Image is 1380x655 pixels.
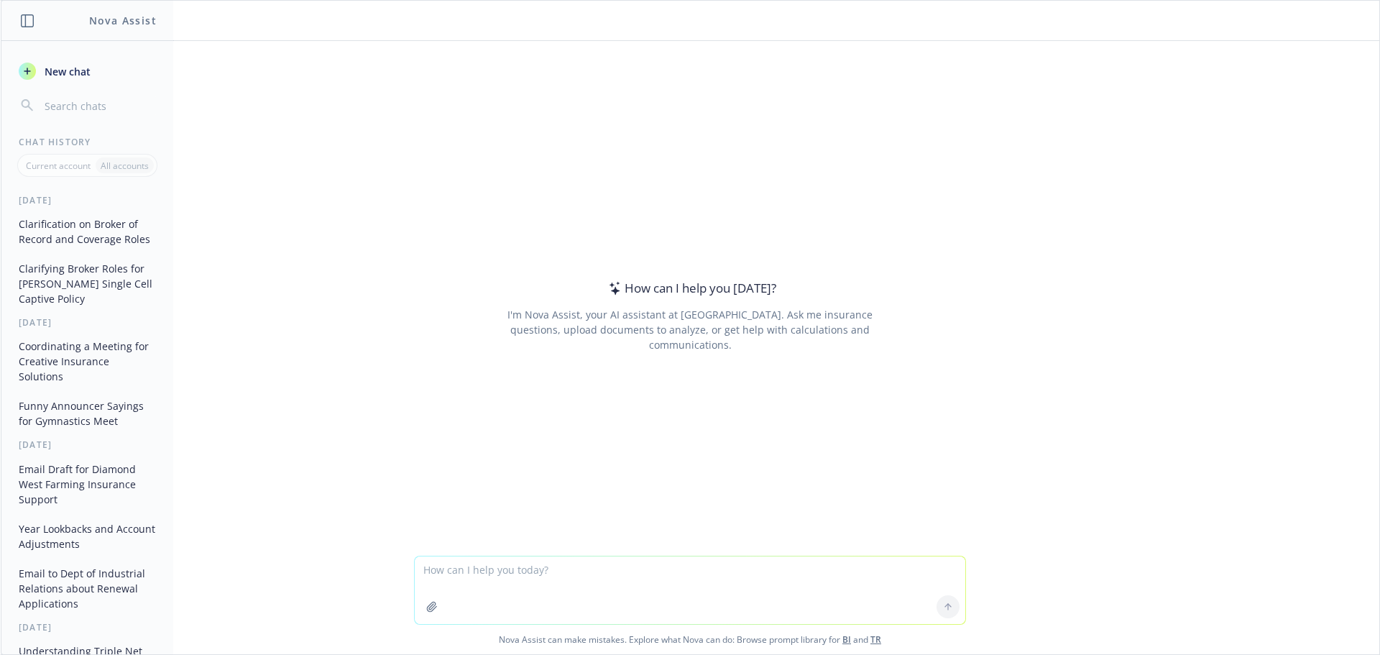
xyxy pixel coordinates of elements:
[101,160,149,172] p: All accounts
[1,621,173,633] div: [DATE]
[13,517,162,556] button: Year Lookbacks and Account Adjustments
[13,212,162,251] button: Clarification on Broker of Record and Coverage Roles
[1,316,173,329] div: [DATE]
[13,334,162,388] button: Coordinating a Meeting for Creative Insurance Solutions
[89,13,157,28] h1: Nova Assist
[1,136,173,148] div: Chat History
[487,307,892,352] div: I'm Nova Assist, your AI assistant at [GEOGRAPHIC_DATA]. Ask me insurance questions, upload docum...
[13,394,162,433] button: Funny Announcer Sayings for Gymnastics Meet
[870,633,881,646] a: TR
[842,633,851,646] a: BI
[42,96,156,116] input: Search chats
[13,562,162,615] button: Email to Dept of Industrial Relations about Renewal Applications
[1,439,173,451] div: [DATE]
[13,257,162,311] button: Clarifying Broker Roles for [PERSON_NAME] Single Cell Captive Policy
[604,279,776,298] div: How can I help you [DATE]?
[42,64,91,79] span: New chat
[6,625,1374,654] span: Nova Assist can make mistakes. Explore what Nova can do: Browse prompt library for and
[1,194,173,206] div: [DATE]
[13,457,162,511] button: Email Draft for Diamond West Farming Insurance Support
[13,58,162,84] button: New chat
[26,160,91,172] p: Current account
